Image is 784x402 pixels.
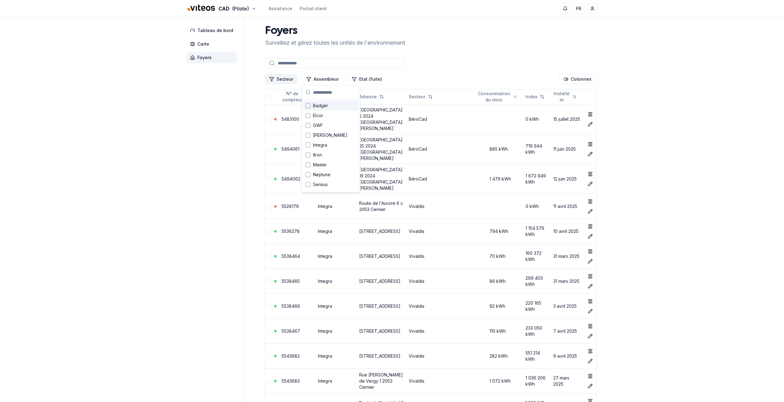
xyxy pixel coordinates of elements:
[282,353,300,359] a: 5543682
[359,328,400,334] a: [STREET_ADDRESS]
[269,6,292,12] a: Assistance
[313,152,322,158] span: Itron
[265,74,297,84] button: Filtrer les lignes
[551,219,583,244] td: 10 avril 2025
[551,343,583,368] td: 9 avril 2025
[551,134,583,164] td: 11 juin 2025
[522,92,548,102] button: Not sorted. Click to sort ascending.
[282,146,299,152] a: 5494061
[315,219,357,244] td: Integra
[526,350,548,362] div: 551 214 kWh
[218,5,230,12] span: CAD
[315,269,357,294] td: Integra
[576,6,581,12] span: FR
[267,354,272,359] button: Sélectionner la ligne
[197,41,209,47] span: Carte
[477,228,521,234] div: 794 kWh
[302,74,343,84] button: Filtrer les lignes
[526,375,548,387] div: 1 036 206 kWh
[359,201,403,212] a: Route de l'Aurore 6 c 2053 Cernier
[315,194,357,219] td: Integra
[551,244,583,269] td: 31 mars 2025
[526,203,548,209] div: 0 kWh
[551,269,583,294] td: 31 mars 2025
[406,343,475,368] td: Vivaldis
[526,173,548,185] div: 1 673 949 kWh
[282,378,300,384] a: 5543683
[359,278,400,284] a: [STREET_ADDRESS]
[526,94,537,100] span: Index
[315,294,357,319] td: Integra
[406,104,475,134] td: BéroCad
[405,92,437,102] button: Not sorted. Click to sort ascending.
[186,52,239,63] a: Foyers
[282,116,299,122] a: 5483100
[526,300,548,312] div: 220 165 kWh
[477,91,511,103] span: Consommation du mois
[473,92,521,102] button: Not sorted. Click to sort ascending.
[315,244,357,269] td: Integra
[313,112,323,119] span: Elcor
[359,94,377,100] span: Adresse
[186,2,256,15] button: CAD(Pilote)
[477,328,521,334] div: 110 kWh
[551,319,583,343] td: 7 avril 2025
[355,92,388,102] button: Not sorted. Click to sort ascending.
[406,319,475,343] td: Vivaldis
[267,94,272,99] button: Tout sélectionner
[232,5,249,12] span: (Pilote)
[267,204,272,209] button: Sélectionner la ligne
[267,379,272,384] button: Sélectionner la ligne
[406,294,475,319] td: Vivaldis
[197,55,212,61] span: Foyers
[315,319,357,343] td: Integra
[477,176,521,182] div: 1 479 kWh
[282,303,300,309] a: 5538466
[526,143,548,155] div: 719 944 kWh
[406,164,475,194] td: BéroCad
[359,167,403,191] a: [GEOGRAPHIC_DATA] 19 2024 [GEOGRAPHIC_DATA][PERSON_NAME]
[313,132,347,138] span: [PERSON_NAME]
[406,134,475,164] td: BéroCad
[526,250,548,262] div: 160 372 kWh
[477,353,521,359] div: 282 kWh
[359,372,403,390] a: Rue [PERSON_NAME] de Vergy 1 2053 Cernier
[197,27,233,34] span: Tableau de bord
[406,244,475,269] td: Vivaldis
[265,25,405,37] h1: Foyers
[406,368,475,393] td: Vivaldis
[526,275,548,287] div: 269 403 kWh
[282,229,300,234] a: 5536278
[477,303,521,309] div: 92 kWh
[359,229,400,234] a: [STREET_ADDRESS]
[282,254,300,259] a: 5538464
[573,3,584,14] button: FR
[282,176,300,181] a: 5494062
[551,164,583,194] td: 12 juin 2025
[267,147,272,152] button: Sélectionner la ligne
[550,92,580,102] button: Not sorted. Click to sort ascending.
[359,303,400,309] a: [STREET_ADDRESS]
[477,378,521,384] div: 1 072 kWh
[406,269,475,294] td: Vivaldis
[267,279,272,284] button: Sélectionner la ligne
[186,39,239,50] a: Carte
[186,25,239,36] a: Tableau de bord
[267,329,272,334] button: Sélectionner la ligne
[477,253,521,259] div: 70 kWh
[315,343,357,368] td: Integra
[313,191,330,197] span: Siemens
[477,278,521,284] div: 86 kWh
[267,117,272,122] button: Sélectionner la ligne
[553,91,570,103] span: Installé le
[267,304,272,309] button: Sélectionner la ligne
[348,74,386,84] button: Filtrer les lignes
[267,177,272,181] button: Sélectionner la ligne
[300,6,327,12] a: Portail client
[559,74,595,84] button: Cocher les colonnes
[313,172,331,178] span: Neptune
[265,39,405,47] p: Surveillez et gérez toutes les unités de l'environnement
[313,181,328,188] span: Sensus
[315,368,357,393] td: Integra
[526,225,548,238] div: 1 154 576 kWh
